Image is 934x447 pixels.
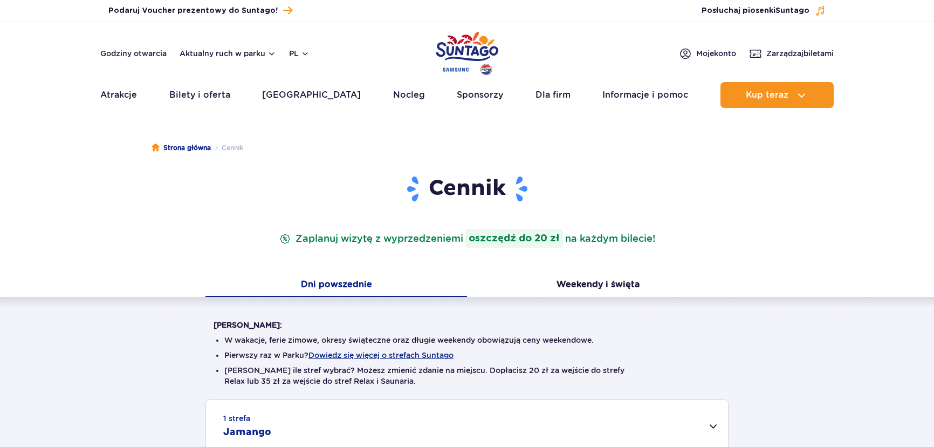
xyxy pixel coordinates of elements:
a: [GEOGRAPHIC_DATA] [262,82,361,108]
span: Suntago [775,7,809,15]
span: Zarządzaj biletami [766,48,834,59]
a: Park of Poland [436,27,498,77]
li: Cennik [211,143,243,153]
a: Informacje i pomoc [602,82,688,108]
button: Dni powszednie [205,274,467,297]
button: Posłuchaj piosenkiSuntago [702,5,826,16]
span: Kup teraz [746,90,788,100]
a: Nocleg [393,82,425,108]
button: Aktualny ruch w parku [180,49,276,58]
a: Godziny otwarcia [100,48,167,59]
small: 1 strefa [223,413,250,424]
span: Moje konto [696,48,736,59]
strong: oszczędź do 20 zł [465,229,563,248]
li: [PERSON_NAME] ile stref wybrać? Możesz zmienić zdanie na miejscu. Dopłacisz 20 zł za wejście do s... [224,365,710,387]
button: Dowiedz się więcej o strefach Suntago [308,351,454,360]
a: Atrakcje [100,82,137,108]
span: Posłuchaj piosenki [702,5,809,16]
strong: [PERSON_NAME]: [214,321,282,329]
button: pl [289,48,310,59]
p: Zaplanuj wizytę z wyprzedzeniem na każdym bilecie! [277,229,657,248]
li: Pierwszy raz w Parku? [224,350,710,361]
a: Strona główna [152,143,211,153]
span: Podaruj Voucher prezentowy do Suntago! [108,5,278,16]
a: Mojekonto [679,47,736,60]
a: Dla firm [535,82,571,108]
h2: Jamango [223,426,271,439]
a: Podaruj Voucher prezentowy do Suntago! [108,3,292,18]
a: Zarządzajbiletami [749,47,834,60]
button: Weekendy i święta [467,274,729,297]
a: Sponsorzy [457,82,503,108]
h1: Cennik [214,175,720,203]
button: Kup teraz [720,82,834,108]
a: Bilety i oferta [169,82,230,108]
li: W wakacje, ferie zimowe, okresy świąteczne oraz długie weekendy obowiązują ceny weekendowe. [224,335,710,346]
